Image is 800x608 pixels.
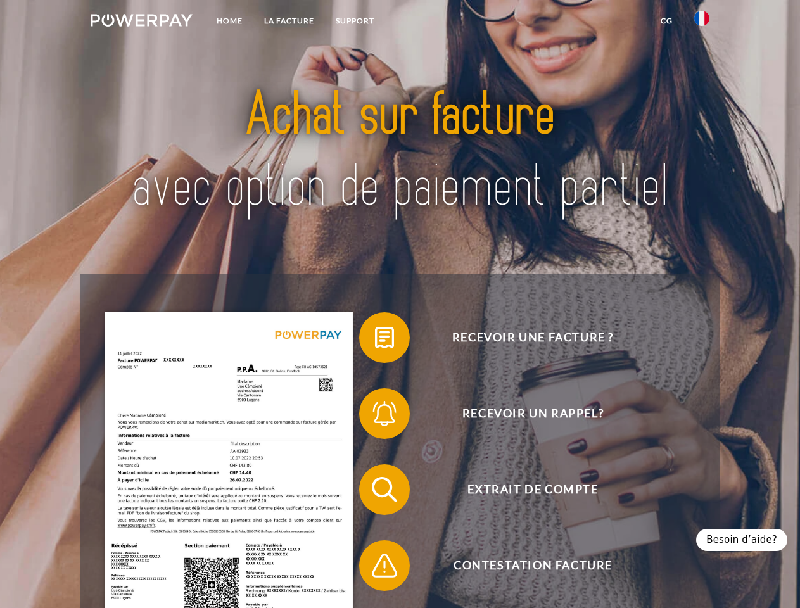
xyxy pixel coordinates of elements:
a: Home [206,9,253,32]
img: logo-powerpay-white.svg [91,14,193,27]
span: Extrait de compte [378,464,688,515]
button: Extrait de compte [359,464,689,515]
img: fr [694,11,709,26]
img: title-powerpay_fr.svg [121,61,679,243]
div: Besoin d’aide? [696,529,787,551]
span: Recevoir un rappel? [378,388,688,439]
button: Contestation Facture [359,540,689,591]
a: CG [650,9,683,32]
button: Recevoir un rappel? [359,388,689,439]
span: Contestation Facture [378,540,688,591]
img: qb_bill.svg [369,322,400,353]
img: qb_bell.svg [369,398,400,429]
a: Support [325,9,385,32]
img: qb_search.svg [369,474,400,505]
button: Recevoir une facture ? [359,312,689,363]
a: LA FACTURE [253,9,325,32]
img: qb_warning.svg [369,550,400,581]
span: Recevoir une facture ? [378,312,688,363]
